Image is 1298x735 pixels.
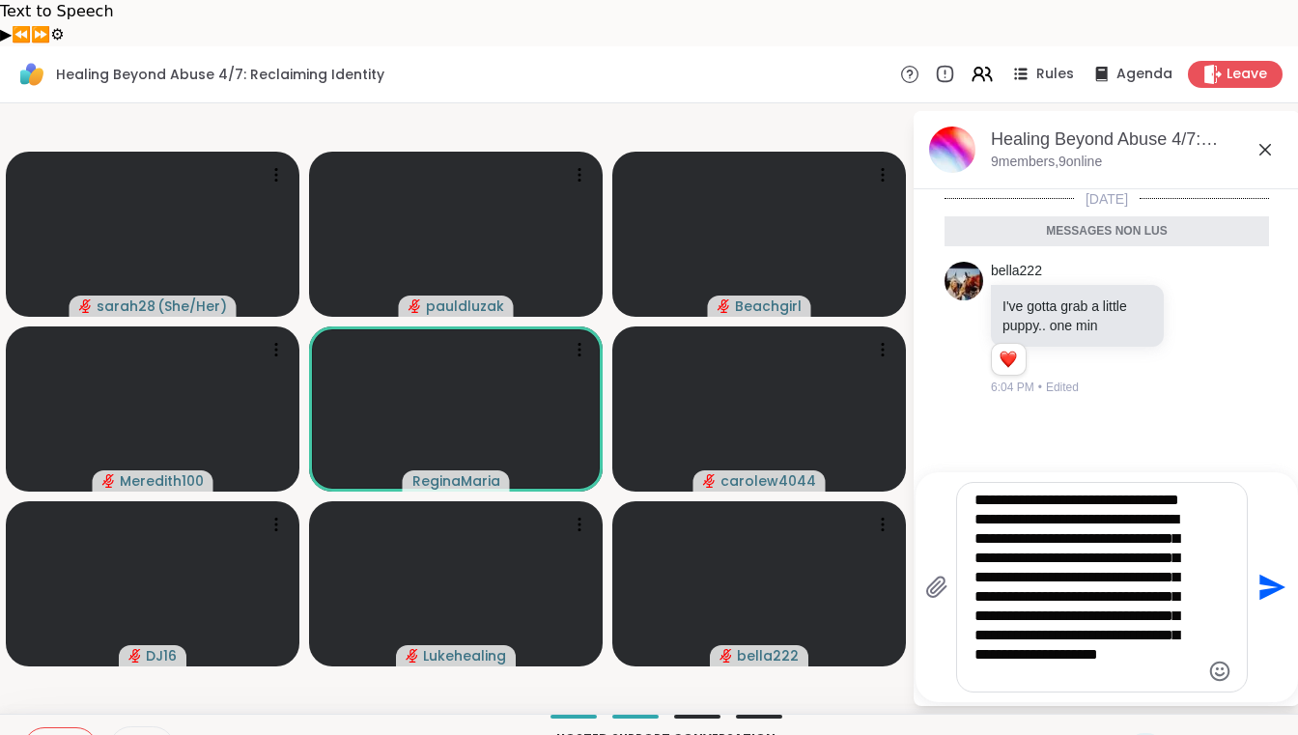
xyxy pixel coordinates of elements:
span: Meredith100 [120,471,204,491]
div: Healing Beyond Abuse 4/7: Reclaiming Identity, [DATE] [991,127,1284,152]
button: Sélecteur d'émojis [1208,660,1231,683]
span: ( She/Her ) [157,297,227,316]
span: sarah28 [97,297,155,316]
button: Send [1248,566,1291,609]
textarea: Tapez votre message [974,491,1199,684]
span: audio-muted [409,299,422,313]
span: audio-muted [128,649,142,663]
span: audio-muted [720,649,733,663]
button: Forward [31,23,50,46]
span: audio-muted [102,474,116,488]
p: 9 members, 9 online [991,153,1102,172]
span: Leave [1227,65,1267,84]
span: audio-muted [703,474,717,488]
span: [DATE] [1074,189,1140,209]
img: ShareWell Logomark [15,58,48,91]
span: pauldluzak [426,297,504,316]
p: I've gotta grab a little puppy.. one min [1002,297,1152,335]
span: audio-muted [79,299,93,313]
span: audio-muted [406,649,419,663]
span: audio-muted [718,299,731,313]
span: carolew4044 [720,471,816,491]
button: Previous [12,23,31,46]
span: Edited [1046,379,1079,396]
span: Lukehealing [423,646,506,665]
span: Rules [1036,65,1074,84]
a: bella222 [991,262,1042,281]
button: Reactions: love [998,352,1018,367]
span: Healing Beyond Abuse 4/7: Reclaiming Identity [56,65,384,84]
span: Beachgirl [735,297,802,316]
span: • [1038,379,1042,396]
span: 6:04 PM [991,379,1034,396]
div: Liste des réactions [992,344,1026,375]
img: https://sharewell-space-live.sfo3.digitaloceanspaces.com/user-generated/c3c096e7-2862-42fc-97ba-d... [945,262,983,300]
button: Settings [50,23,64,46]
span: bella222 [737,646,799,665]
span: DJ16 [146,646,177,665]
img: Healing Beyond Abuse 4/7: Reclaiming Identity, Oct 13 [929,127,975,173]
span: Agenda [1116,65,1172,84]
span: ReginaMaria [412,471,500,491]
div: Messages non lus [945,216,1269,247]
